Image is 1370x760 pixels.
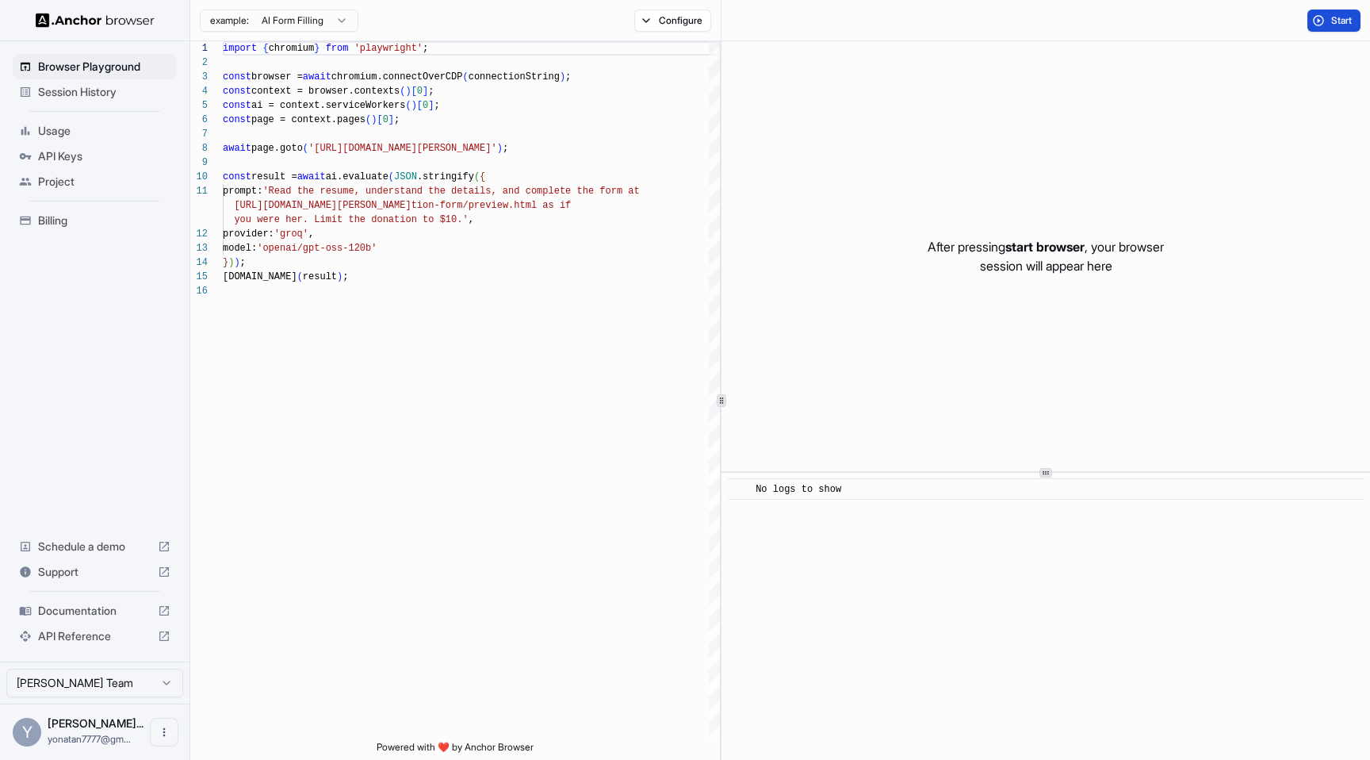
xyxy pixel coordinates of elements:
span: [ [417,100,423,111]
span: Schedule a demo [38,539,151,555]
span: provider: [223,228,274,240]
span: Documentation [38,603,151,619]
span: example: [210,14,249,27]
span: ; [423,43,428,54]
span: Start [1331,14,1353,27]
div: 8 [190,141,208,155]
span: [DOMAIN_NAME] [223,271,297,282]
span: ) [371,114,377,125]
span: yonatan7777@gmail.com [48,733,131,745]
span: 'openai/gpt-oss-120b' [257,243,377,254]
span: const [223,100,251,111]
div: 14 [190,255,208,270]
span: ; [342,271,348,282]
span: ( [474,171,480,182]
span: await [297,171,326,182]
img: Anchor Logo [36,13,155,28]
span: , [469,214,474,225]
span: ai.evaluate [326,171,388,182]
span: ) [405,86,411,97]
span: 'groq' [274,228,308,240]
span: ( [400,86,405,97]
span: .stringify [417,171,474,182]
div: 10 [190,170,208,184]
span: API Reference [38,628,151,644]
div: 3 [190,70,208,84]
span: ) [560,71,565,83]
div: 1 [190,41,208,56]
span: { [480,171,485,182]
span: { [262,43,268,54]
span: connectionString [469,71,560,83]
span: } [223,257,228,268]
span: ; [240,257,246,268]
span: '[URL][DOMAIN_NAME][PERSON_NAME]' [308,143,497,154]
div: 7 [190,127,208,141]
div: Schedule a demo [13,534,177,559]
span: ] [428,100,434,111]
span: No logs to show [756,484,841,495]
span: } [314,43,320,54]
div: 13 [190,241,208,255]
span: Support [38,564,151,580]
span: result [303,271,337,282]
span: Project [38,174,170,190]
span: ; [428,86,434,97]
span: ; [434,100,439,111]
span: ) [228,257,234,268]
div: 2 [190,56,208,70]
p: After pressing , your browser session will appear here [928,237,1164,275]
span: ; [565,71,571,83]
div: Billing [13,208,177,233]
div: Y [13,718,41,747]
div: Browser Playground [13,54,177,79]
span: ) [497,143,503,154]
span: ] [388,114,394,125]
span: ​ [736,482,744,497]
span: ( [303,143,308,154]
span: page.goto [251,143,303,154]
div: 5 [190,98,208,113]
span: Browser Playground [38,59,170,75]
span: ( [462,71,468,83]
span: ; [503,143,508,154]
span: [ [411,86,417,97]
div: Documentation [13,598,177,624]
span: const [223,171,251,182]
div: Project [13,169,177,194]
span: chromium [269,43,315,54]
span: Yehonatan Tzrouia [48,716,144,730]
span: Billing [38,213,170,228]
div: Session History [13,79,177,105]
span: lete the form at [548,186,639,197]
span: chromium.connectOverCDP [331,71,463,83]
span: 0 [423,100,428,111]
span: ( [388,171,394,182]
span: ] [423,86,428,97]
div: Support [13,559,177,585]
span: ( [365,114,371,125]
span: await [223,143,251,154]
span: prompt: [223,186,262,197]
span: await [303,71,331,83]
span: 'playwright' [354,43,423,54]
div: 16 [190,284,208,298]
span: page = context.pages [251,114,365,125]
span: start browser [1005,239,1085,255]
span: API Keys [38,148,170,164]
div: 12 [190,227,208,241]
span: result = [251,171,297,182]
button: Start [1307,10,1360,32]
span: ( [297,271,303,282]
span: 0 [383,114,388,125]
span: const [223,71,251,83]
span: [URL][DOMAIN_NAME][PERSON_NAME] [234,200,411,211]
div: API Reference [13,624,177,649]
span: import [223,43,257,54]
span: JSON [394,171,417,182]
span: ; [394,114,400,125]
span: [ [377,114,382,125]
span: tion-form/preview.html as if [411,200,572,211]
button: Configure [634,10,711,32]
span: 'Read the resume, understand the details, and comp [262,186,548,197]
